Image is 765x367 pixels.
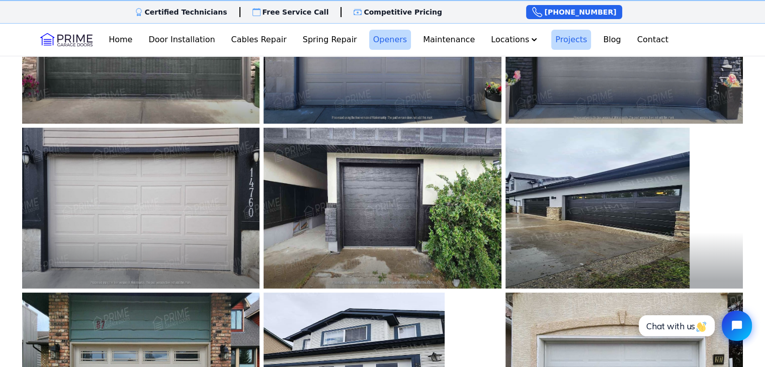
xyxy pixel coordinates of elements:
a: Door Installation [144,30,219,50]
a: Blog [599,30,625,50]
p: Competitive Pricing [364,7,442,17]
a: Contact [633,30,672,50]
a: Spring Repair [299,30,361,50]
button: Locations [487,30,543,50]
p: Free Service Call [263,7,329,17]
iframe: Tidio Chat [628,302,760,349]
p: Certified Technicians [145,7,227,17]
a: [PHONE_NUMBER] [526,5,622,19]
a: Cables Repair [227,30,291,50]
a: Maintenance [419,30,479,50]
a: Projects [551,30,591,50]
img: Prime garage doors repair and installation [264,128,501,289]
img: Prime garage doors repair and installation [22,128,260,289]
a: Home [105,30,136,50]
img: Prime garage doors repair and installation [505,128,690,289]
a: Openers [369,30,411,50]
img: Logo [40,32,93,48]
